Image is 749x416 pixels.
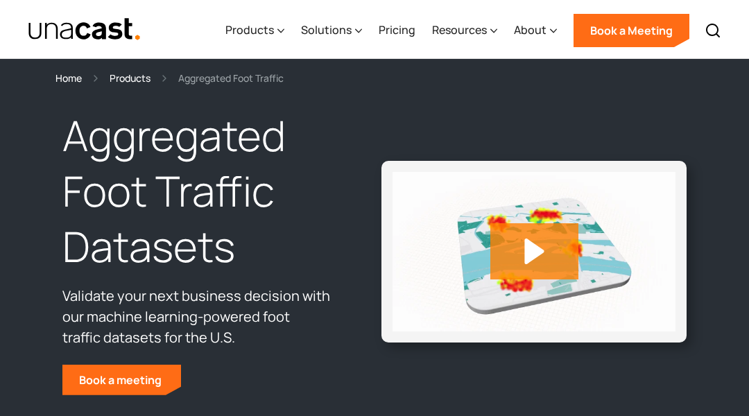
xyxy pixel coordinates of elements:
a: Home [55,70,82,86]
a: Book a meeting [62,365,181,395]
div: Solutions [301,2,362,59]
div: About [514,21,546,38]
h1: Aggregated Foot Traffic Datasets [62,108,330,274]
a: home [28,17,141,42]
div: Solutions [301,21,352,38]
div: Resources [432,21,487,38]
a: Wistia video thumbnail [393,172,675,331]
a: Book a Meeting [574,14,689,47]
img: Unacast text logo [28,17,141,42]
p: Validate your next business decision with our machine learning-powered foot traffic datasets for ... [62,286,330,348]
a: Products [110,70,150,86]
div: About [514,2,557,59]
div: Resources [432,2,497,59]
div: Products [225,2,284,59]
div: Products [225,21,274,38]
img: Search icon [705,22,721,39]
div: Aggregated Foot Traffic [178,70,284,86]
a: Pricing [379,2,415,59]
